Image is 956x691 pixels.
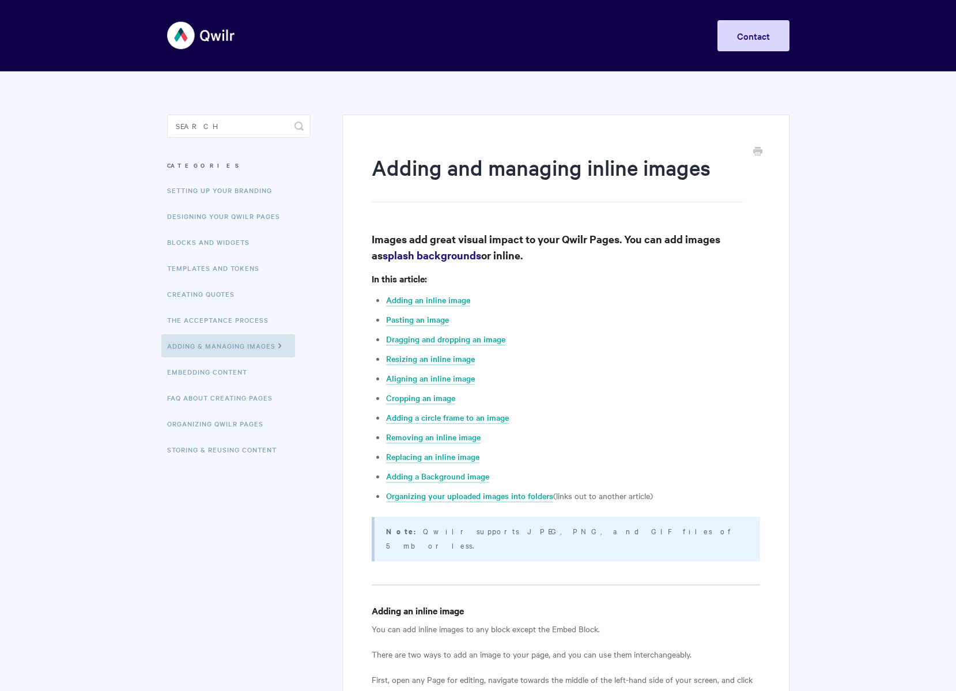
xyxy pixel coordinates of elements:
li: (links out to another article) [386,489,759,503]
p: There are two ways to add an image to your page, and you can use them interchangeably. [372,647,759,661]
a: Setting up your Branding [167,179,281,202]
h1: Adding and managing inline images [372,153,742,202]
a: The Acceptance Process [167,308,277,331]
a: Removing an inline image [386,431,481,444]
img: Qwilr Help Center [167,14,236,57]
a: Contact [717,20,789,51]
a: Replacing an inline image [386,451,479,463]
a: Adding & Managing Images [161,334,295,357]
a: FAQ About Creating Pages [167,386,281,409]
a: Resizing an inline image [386,353,475,365]
input: Search [167,115,311,138]
a: Storing & Reusing Content [167,438,285,461]
a: splash backgrounds [383,248,481,262]
a: Dragging and dropping an image [386,333,505,346]
a: Organizing Qwilr Pages [167,412,272,435]
h4: Adding an inline image [372,603,759,618]
a: Blocks and Widgets [167,231,258,254]
a: Designing Your Qwilr Pages [167,205,289,228]
a: Aligning an inline image [386,372,475,385]
p: You can add inline images to any block except the Embed Block. [372,622,759,636]
strong: In this article: [372,272,427,285]
strong: Note: [386,526,423,537]
a: Adding a circle frame to an image [386,411,509,424]
p: Qwilr supports JPEG, PNG, and GIF files of 5 mb or less. [386,524,745,552]
a: Adding an inline image [386,294,470,307]
a: Organizing your uploaded images into folders [386,490,553,503]
a: Creating Quotes [167,282,243,305]
a: Adding a Background image [386,470,489,483]
h3: Categories [167,155,311,176]
a: Embedding Content [167,360,256,383]
a: Cropping an image [386,392,455,405]
h3: Images add great visual impact to your Qwilr Pages. You can add images as or inline. [372,231,759,263]
a: Print this Article [753,146,762,158]
a: Pasting an image [386,314,449,326]
a: Templates and Tokens [167,256,268,280]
